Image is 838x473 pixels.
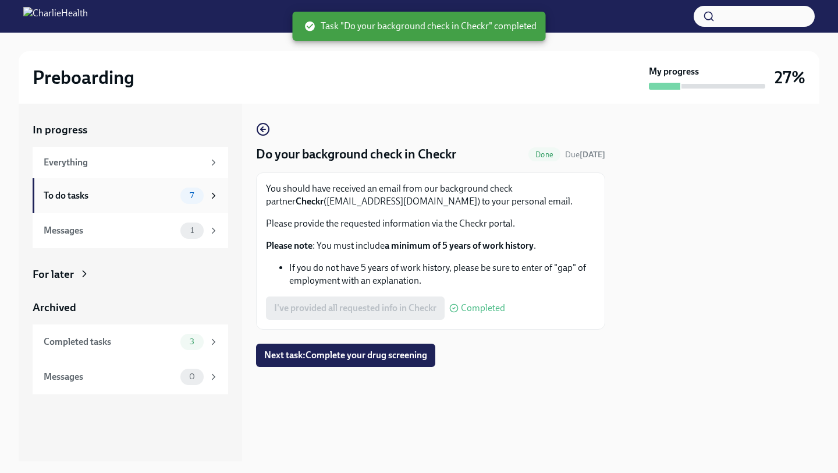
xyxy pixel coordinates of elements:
[264,350,427,361] span: Next task : Complete your drug screening
[44,189,176,202] div: To do tasks
[256,146,456,163] h4: Do your background check in Checkr
[580,150,605,160] strong: [DATE]
[33,267,74,282] div: For later
[565,150,605,160] span: Due
[266,217,595,230] p: Please provide the requested information via the Checkr portal.
[304,20,537,33] span: Task "Do your background check in Checkr" completed
[183,337,201,346] span: 3
[44,370,176,383] div: Messages
[565,149,605,160] span: August 30th, 2025 09:00
[183,226,201,235] span: 1
[44,336,176,348] div: Completed tasks
[33,147,228,178] a: Everything
[33,66,134,89] h2: Preboarding
[182,372,202,381] span: 0
[256,344,435,367] button: Next task:Complete your drug screening
[44,224,176,237] div: Messages
[266,240,313,251] strong: Please note
[33,213,228,248] a: Messages1
[385,240,534,251] strong: a minimum of 5 years of work history
[528,150,560,159] span: Done
[33,178,228,213] a: To do tasks7
[183,191,201,200] span: 7
[33,300,228,315] a: Archived
[775,67,805,88] h3: 27%
[33,324,228,359] a: Completed tasks3
[33,267,228,282] a: For later
[461,303,505,313] span: Completed
[44,156,204,169] div: Everything
[23,7,88,26] img: CharlieHealth
[33,122,228,137] a: In progress
[296,196,324,207] strong: Checkr
[649,65,699,78] strong: My progress
[266,182,595,208] p: You should have received an email from our background check partner ([EMAIL_ADDRESS][DOMAIN_NAME]...
[33,359,228,394] a: Messages0
[289,262,595,287] li: If you do not have 5 years of work history, please be sure to enter of "gap" of employment with a...
[266,239,595,252] p: : You must include .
